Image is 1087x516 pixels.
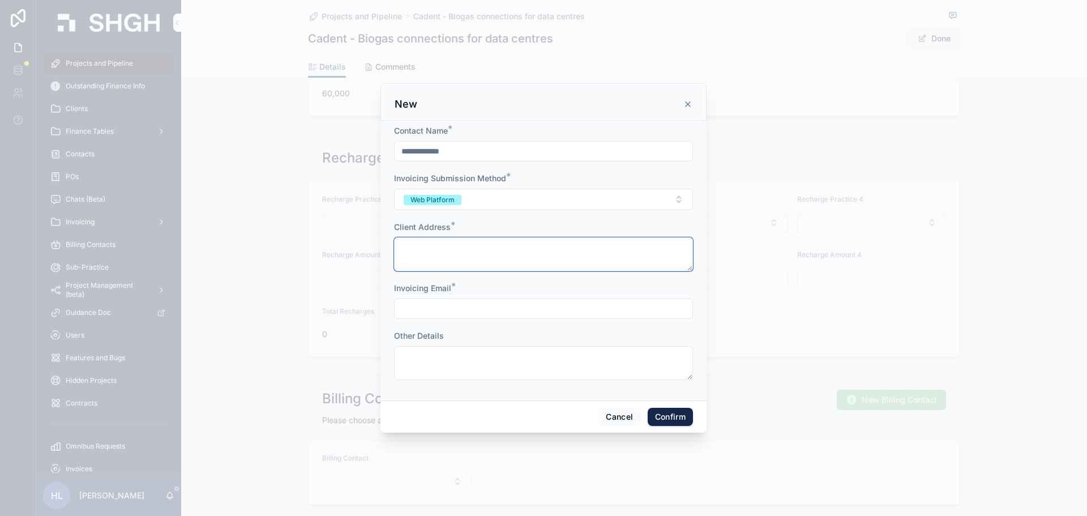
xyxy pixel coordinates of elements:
span: Other Details [394,331,444,340]
span: Contact Name [394,126,448,135]
div: Web Platform [410,195,455,205]
button: Confirm [648,408,693,426]
span: Invoicing Submission Method [394,173,506,183]
span: Invoicing Email [394,283,451,293]
h3: New [395,97,417,111]
button: Select Button [394,189,693,210]
button: Cancel [598,408,640,426]
span: Client Address [394,222,451,232]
